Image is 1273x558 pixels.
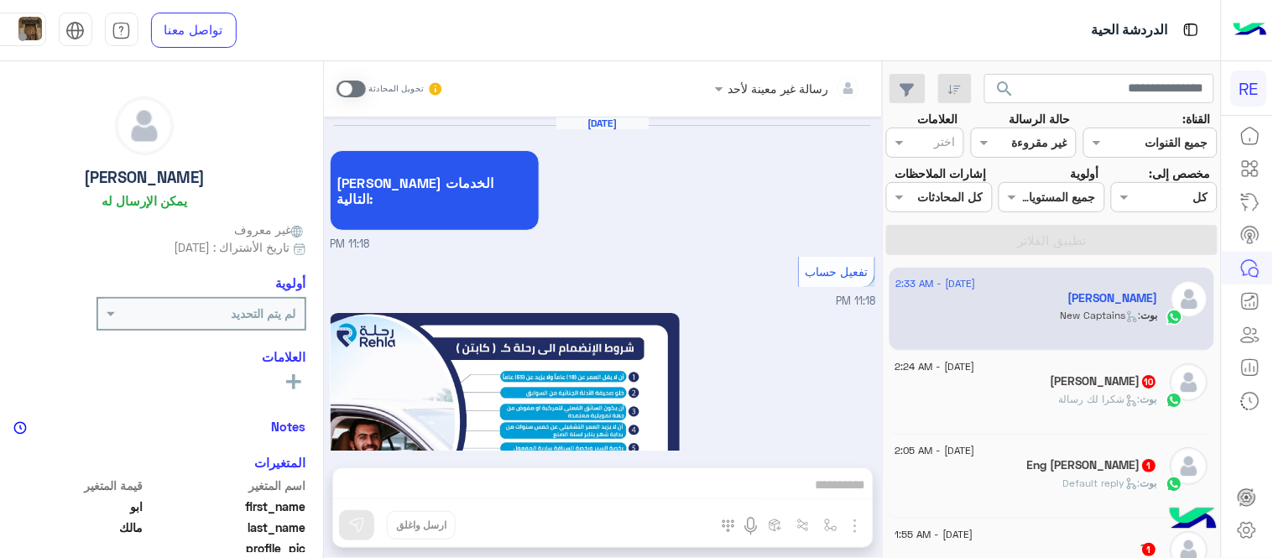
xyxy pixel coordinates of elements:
span: 10 [1143,375,1156,389]
span: تفعيل حساب [806,264,869,279]
img: tab [65,21,85,40]
label: مخصص إلى: [1149,164,1211,182]
span: 1 [1143,543,1156,556]
h6: [DATE] [556,117,649,129]
span: [DATE] - 1:55 AM [896,527,974,542]
img: WhatsApp [1166,309,1183,326]
span: 11:18 PM [330,237,369,253]
span: first_name [146,498,306,515]
small: تحويل المحادثة [368,82,424,96]
label: القناة: [1182,110,1211,128]
h6: المتغيرات [255,455,306,470]
span: : New Captains [1061,309,1141,321]
span: بوت [1141,309,1158,321]
img: notes [13,421,27,435]
span: last_name [146,519,306,536]
label: إشارات الملاحظات [895,164,986,182]
label: حالة الرسالة [1010,110,1071,128]
img: WhatsApp [1166,476,1183,493]
span: غير معروف [234,221,306,238]
span: 11:18 PM [836,295,875,307]
span: 1 [1143,459,1156,472]
span: [DATE] - 2:33 AM [896,276,976,291]
h6: أولوية [276,275,306,290]
img: hulul-logo.png [1164,491,1223,550]
h6: Notes [272,419,306,434]
button: search [984,74,1025,110]
a: تواصل معنا [151,13,237,48]
span: بوت [1141,393,1158,405]
img: defaultAdmin.png [116,97,173,154]
span: search [994,79,1015,99]
span: [DATE] - 2:05 AM [896,443,976,458]
button: ارسل واغلق [387,511,456,540]
img: tab [112,21,131,40]
p: الدردشة الحية [1092,19,1168,42]
div: اختر [934,133,957,154]
span: profile_pic [146,540,306,557]
h6: يمكن الإرسال له [102,193,187,208]
img: %D8%A7%D9%84%D9%83%D8%A8%D8%A7%D8%AA%D9%86%202022%202.jpg [330,313,680,517]
a: tab [105,13,138,48]
img: defaultAdmin.png [1171,447,1208,485]
h5: ابو مالك [1068,291,1158,305]
img: Logo [1234,13,1267,48]
img: tab [1181,19,1202,40]
img: userImage [18,17,42,40]
h5: [PERSON_NAME] [84,168,205,187]
span: : شكرا لك رسالة [1060,393,1141,405]
span: تاريخ الأشتراك : [DATE] [174,238,290,256]
img: WhatsApp [1166,392,1183,409]
label: العلامات [918,110,958,128]
span: [PERSON_NAME] الخدمات التالية: [337,175,533,206]
img: defaultAdmin.png [1171,280,1208,318]
label: أولوية [1070,164,1098,182]
button: تطبيق الفلاتر [886,225,1218,255]
div: RE [1231,70,1267,107]
span: بوت [1141,477,1158,489]
span: [DATE] - 2:24 AM [896,359,976,374]
h5: حمدي ابوالوفا [1051,374,1158,389]
span: اسم المتغير [146,477,306,494]
span: : Default reply [1064,477,1141,489]
h5: َ [1141,542,1158,556]
h5: Eng Emad Sobhy [1028,458,1158,472]
img: defaultAdmin.png [1171,363,1208,401]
